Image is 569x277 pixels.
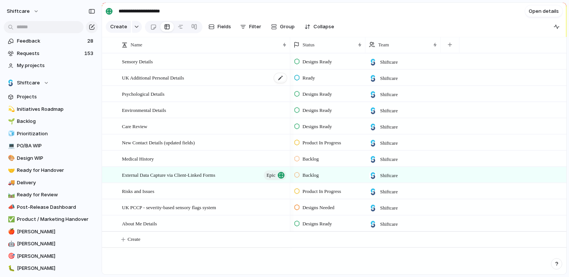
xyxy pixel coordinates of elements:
[303,74,315,82] span: Ready
[128,236,140,243] span: Create
[7,240,14,248] button: 🤖
[8,191,13,199] div: 🛤️
[17,240,95,248] span: [PERSON_NAME]
[122,57,153,66] span: Sensory Details
[380,107,398,115] span: Shiftcare
[17,191,95,199] span: Ready for Review
[8,264,13,273] div: 🐛
[122,89,164,98] span: Psychological Details
[378,41,389,49] span: Team
[4,91,98,103] a: Projects
[110,23,127,31] span: Create
[380,172,398,179] span: Shiftcare
[380,139,398,147] span: Shiftcare
[7,8,30,15] span: shiftcare
[8,142,13,150] div: 💻
[7,204,14,211] button: 📣
[17,118,95,125] span: Backlog
[8,252,13,260] div: 🎯
[218,23,231,31] span: Fields
[17,50,82,57] span: Requests
[4,165,98,176] div: 🤝Ready for Handover
[4,238,98,249] a: 🤖[PERSON_NAME]
[380,58,398,66] span: Shiftcare
[17,93,95,101] span: Projects
[266,170,275,181] span: Epic
[280,23,295,31] span: Group
[267,21,298,33] button: Group
[7,179,14,187] button: 🚚
[249,23,261,31] span: Filter
[8,203,13,211] div: 📣
[7,216,14,223] button: ✅
[303,139,341,147] span: Product In Progress
[87,37,95,45] span: 28
[8,227,13,236] div: 🍎
[303,155,319,163] span: Backlog
[303,58,332,66] span: Designs Ready
[17,130,95,138] span: Prioritization
[4,104,98,115] a: 💫Initiatives Roadmap
[303,188,341,195] span: Product In Progress
[8,215,13,224] div: ✅
[303,90,332,98] span: Designs Ready
[8,240,13,248] div: 🤖
[17,167,95,174] span: Ready for Handover
[4,214,98,225] a: ✅Product / Marketing Handover
[303,41,315,49] span: Status
[303,204,335,211] span: Designs Needed
[7,228,14,236] button: 🍎
[4,177,98,188] a: 🚚Delivery
[303,171,319,179] span: Backlog
[7,191,14,199] button: 🛤️
[4,202,98,213] a: 📣Post-Release Dashboard
[131,41,142,49] span: Name
[17,179,95,187] span: Delivery
[122,187,154,195] span: Risks and Issues
[4,128,98,139] a: 🧊Prioritization
[4,226,98,237] div: 🍎[PERSON_NAME]
[4,140,98,152] a: 💻PO/BA WIP
[122,154,154,163] span: Medical History
[8,129,13,138] div: 🧊
[84,50,95,57] span: 153
[4,153,98,164] a: 🎨Design WIP
[122,170,215,179] span: External Data Capture via Client-Linked Forms
[122,122,148,130] span: Care Review
[264,170,286,180] button: Epic
[7,253,14,260] button: 🎯
[106,21,131,33] button: Create
[17,265,95,272] span: [PERSON_NAME]
[7,265,14,272] button: 🐛
[205,21,234,33] button: Fields
[17,142,95,150] span: PO/BA WIP
[8,154,13,162] div: 🎨
[7,142,14,150] button: 💻
[4,189,98,200] a: 🛤️Ready for Review
[4,116,98,127] a: 🌱Backlog
[17,62,95,69] span: My projects
[17,37,85,45] span: Feedback
[529,8,559,15] span: Open details
[4,35,98,47] a: Feedback28
[313,23,334,31] span: Collapse
[8,117,13,126] div: 🌱
[303,107,332,114] span: Designs Ready
[17,79,40,87] span: Shiftcare
[122,138,195,147] span: New Contact Details (updated fields)
[3,5,43,17] button: shiftcare
[4,251,98,262] a: 🎯[PERSON_NAME]
[7,167,14,174] button: 🤝
[4,263,98,274] a: 🐛[PERSON_NAME]
[122,73,184,82] span: UK Additional Personal Details
[4,77,98,89] button: Shiftcare
[7,130,14,138] button: 🧊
